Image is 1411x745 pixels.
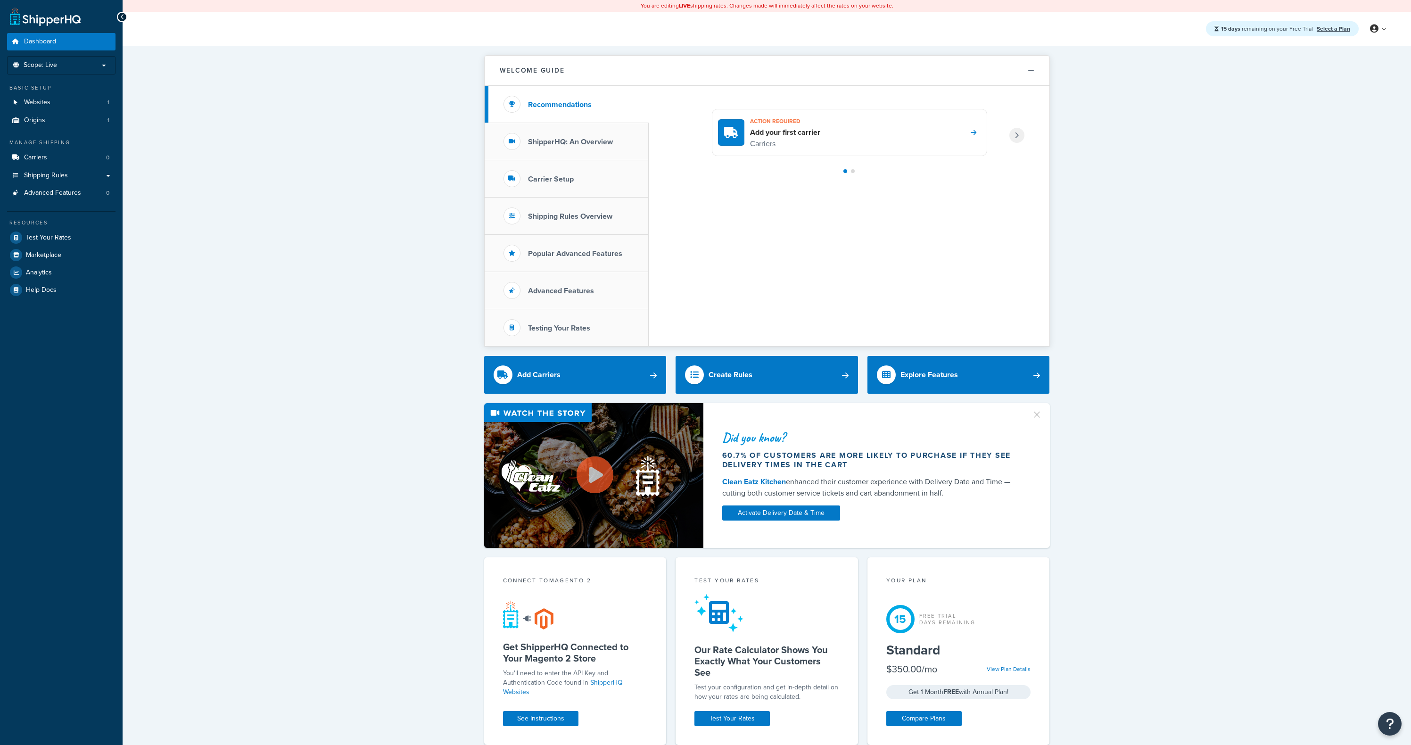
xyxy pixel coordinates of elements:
[528,138,613,146] h3: ShipperHQ: An Overview
[24,61,57,69] span: Scope: Live
[709,368,752,381] div: Create Rules
[1221,25,1240,33] strong: 15 days
[722,476,1020,499] div: enhanced their customer experience with Delivery Date and Time — cutting both customer service ti...
[528,324,590,332] h3: Testing Your Rates
[7,139,116,147] div: Manage Shipping
[750,127,820,138] h4: Add your first carrier
[26,286,57,294] span: Help Docs
[24,99,50,107] span: Websites
[919,613,976,626] div: Free Trial Days Remaining
[106,189,109,197] span: 0
[694,576,839,587] div: Test your rates
[7,281,116,298] a: Help Docs
[500,67,565,74] h2: Welcome Guide
[900,368,958,381] div: Explore Features
[26,269,52,277] span: Analytics
[528,212,612,221] h3: Shipping Rules Overview
[7,264,116,281] a: Analytics
[722,505,840,521] a: Activate Delivery Date & Time
[694,711,770,726] a: Test Your Rates
[503,669,648,697] p: You'll need to enter the API Key and Authentication Code found in
[26,234,71,242] span: Test Your Rates
[722,431,1020,444] div: Did you know?
[503,711,578,726] a: See Instructions
[7,219,116,227] div: Resources
[867,356,1050,394] a: Explore Features
[528,175,574,183] h3: Carrier Setup
[24,172,68,180] span: Shipping Rules
[7,149,116,166] li: Carriers
[722,476,786,487] a: Clean Eatz Kitchen
[7,112,116,129] li: Origins
[7,184,116,202] li: Advanced Features
[26,251,61,259] span: Marketplace
[7,229,116,246] a: Test Your Rates
[1378,712,1402,736] button: Open Resource Center
[7,149,116,166] a: Carriers0
[1221,25,1314,33] span: remaining on your Free Trial
[886,643,1031,658] h5: Standard
[694,683,839,702] div: Test your configuration and get in-depth detail on how your rates are being calculated.
[7,33,116,50] a: Dashboard
[7,112,116,129] a: Origins1
[1317,25,1350,33] a: Select a Plan
[886,711,962,726] a: Compare Plans
[503,641,648,664] h5: Get ShipperHQ Connected to Your Magento 2 Store
[24,189,81,197] span: Advanced Features
[722,451,1020,470] div: 60.7% of customers are more likely to purchase if they see delivery times in the cart
[676,356,858,394] a: Create Rules
[886,576,1031,587] div: Your Plan
[943,687,959,697] strong: FREE
[484,403,703,548] img: Video thumbnail
[107,99,109,107] span: 1
[106,154,109,162] span: 0
[485,56,1049,86] button: Welcome Guide
[750,138,820,150] p: Carriers
[528,249,622,258] h3: Popular Advanced Features
[7,247,116,264] a: Marketplace
[7,84,116,92] div: Basic Setup
[528,287,594,295] h3: Advanced Features
[528,100,592,109] h3: Recommendations
[7,94,116,111] a: Websites1
[107,116,109,124] span: 1
[7,184,116,202] a: Advanced Features0
[24,116,45,124] span: Origins
[7,94,116,111] li: Websites
[987,665,1031,673] a: View Plan Details
[24,154,47,162] span: Carriers
[886,662,937,676] div: $350.00/mo
[484,356,667,394] a: Add Carriers
[503,600,553,629] img: connect-shq-magento-24cdf84b.svg
[886,685,1031,699] div: Get 1 Month with Annual Plan!
[7,167,116,184] a: Shipping Rules
[503,678,623,697] a: ShipperHQ Websites
[517,368,561,381] div: Add Carriers
[694,644,839,678] h5: Our Rate Calculator Shows You Exactly What Your Customers See
[886,605,915,633] div: 15
[503,576,648,587] div: Connect to Magento 2
[24,38,56,46] span: Dashboard
[750,115,820,127] h3: Action required
[679,1,690,10] b: LIVE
